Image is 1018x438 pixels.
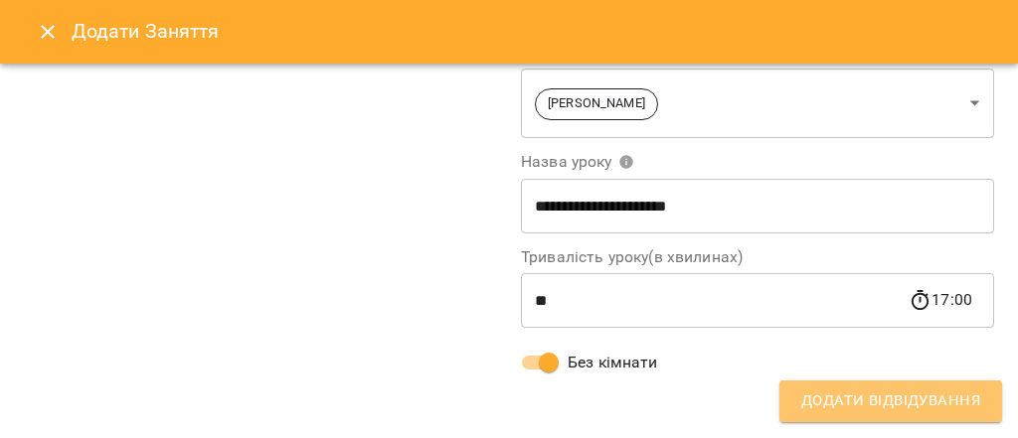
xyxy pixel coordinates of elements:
label: Тривалість уроку(в хвилинах) [521,249,994,265]
h6: Додати Заняття [72,16,994,47]
svg: Вкажіть назву уроку або виберіть клієнтів [618,154,634,170]
span: [PERSON_NAME] [536,94,657,113]
button: Close [24,8,72,56]
button: Додати Відвідування [779,380,1002,422]
div: [PERSON_NAME] [521,68,994,138]
span: Додати Відвідування [801,388,980,414]
span: Назва уроку [521,154,634,170]
span: Без кімнати [568,351,658,374]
